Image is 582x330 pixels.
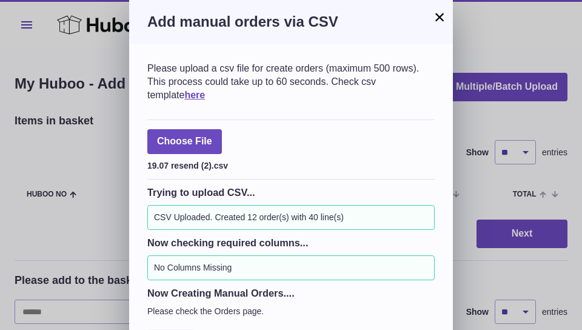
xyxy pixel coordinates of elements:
[147,236,435,249] h3: Now checking required columns...
[184,90,205,100] a: here
[147,129,222,154] span: Choose File
[147,12,435,32] h3: Add manual orders via CSV
[147,62,435,101] div: Please upload a csv file for create orders (maximum 500 rows). This process could take up to 60 s...
[432,10,447,24] button: ×
[147,286,435,300] h3: Now Creating Manual Orders....
[147,306,435,317] p: Please check the Orders page.
[147,157,435,172] div: 19.07 resend (2).csv
[147,186,435,199] h3: Trying to upload CSV...
[147,205,435,230] div: CSV Uploaded. Created 12 order(s) with 40 line(s)
[147,255,435,280] div: No Columns Missing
